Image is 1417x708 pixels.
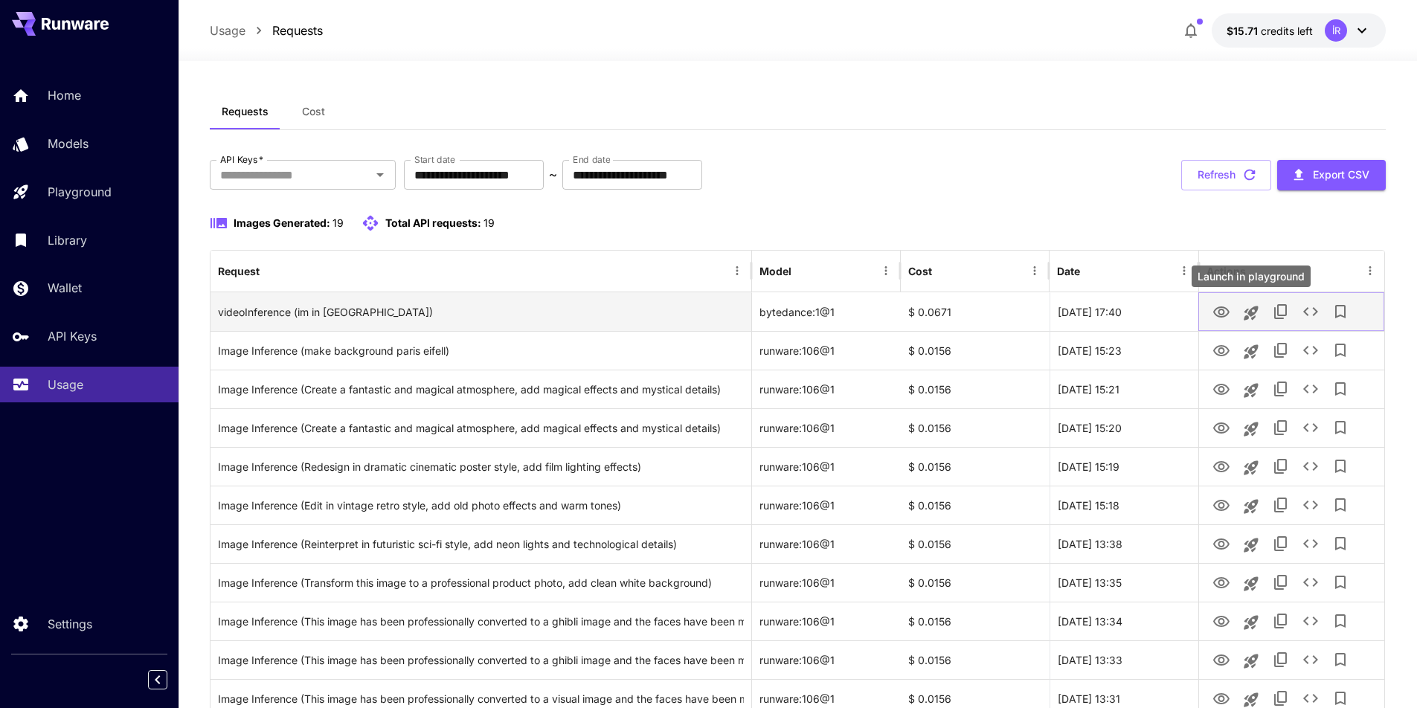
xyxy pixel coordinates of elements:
div: Click to copy prompt [218,293,744,331]
div: 18 Aug, 2025 15:21 [1050,370,1198,408]
div: Collapse sidebar [159,666,179,693]
button: Add to library [1326,606,1355,636]
div: runware:106@1 [752,447,901,486]
button: Menu [1360,260,1381,281]
button: Copy TaskUUID [1266,413,1296,442]
div: $ 0.0156 [901,563,1050,602]
button: See details [1296,529,1326,559]
p: Usage [48,376,83,393]
button: See details [1296,567,1326,597]
div: runware:106@1 [752,563,901,602]
button: Menu [875,260,896,281]
label: Start date [414,153,455,166]
button: Launch in playground [1236,608,1266,637]
button: View Image [1206,605,1236,636]
button: View Image [1206,489,1236,520]
p: Playground [48,183,112,201]
div: 18 Aug, 2025 15:20 [1050,408,1198,447]
button: Add to library [1326,451,1355,481]
button: Sort [1082,260,1102,281]
button: Menu [727,260,748,281]
button: Launch in playground [1236,337,1266,367]
div: 18 Aug, 2025 13:38 [1050,524,1198,563]
button: See details [1296,606,1326,636]
button: See details [1296,451,1326,481]
div: Launch in playground [1192,265,1311,287]
button: Launch in playground [1236,414,1266,444]
button: Add to library [1326,529,1355,559]
div: $15.71468 [1227,23,1313,39]
p: Models [48,135,89,152]
button: See details [1296,374,1326,404]
div: 18 Aug, 2025 15:18 [1050,486,1198,524]
div: 18 Aug, 2025 13:33 [1050,640,1198,679]
div: 21 Aug, 2025 17:40 [1050,292,1198,331]
div: 18 Aug, 2025 15:23 [1050,331,1198,370]
button: Launch in playground [1236,492,1266,521]
button: Collapse sidebar [148,670,167,689]
button: Copy TaskUUID [1266,335,1296,365]
div: runware:106@1 [752,408,901,447]
div: $ 0.0156 [901,331,1050,370]
button: Sort [793,260,814,281]
button: Copy TaskUUID [1266,374,1296,404]
div: $ 0.0156 [901,602,1050,640]
div: runware:106@1 [752,640,901,679]
button: See details [1296,413,1326,442]
button: See details [1296,297,1326,326]
p: Requests [272,22,323,39]
div: bytedance:1@1 [752,292,901,331]
div: Click to copy prompt [218,486,744,524]
button: View Image [1206,528,1236,559]
div: runware:106@1 [752,486,901,524]
span: Images Generated: [234,216,330,229]
div: 18 Aug, 2025 15:19 [1050,447,1198,486]
button: Export CSV [1277,160,1386,190]
button: Menu [1174,260,1195,281]
button: $15.71468İR [1212,13,1386,48]
button: See details [1296,490,1326,520]
button: View Image [1206,567,1236,597]
div: İR [1325,19,1347,42]
span: 19 [332,216,344,229]
p: Home [48,86,81,104]
div: Click to copy prompt [218,564,744,602]
button: Launch in playground [1236,376,1266,405]
button: Sort [261,260,282,281]
span: Cost [302,105,325,118]
div: $ 0.0156 [901,486,1050,524]
div: Cost [908,265,932,277]
div: Date [1057,265,1080,277]
p: Wallet [48,279,82,297]
button: Sort [934,260,954,281]
button: Add to library [1326,567,1355,597]
div: Click to copy prompt [218,602,744,640]
div: $ 0.0156 [901,447,1050,486]
div: Click to copy prompt [218,641,744,679]
p: Usage [210,22,245,39]
nav: breadcrumb [210,22,323,39]
button: Copy TaskUUID [1266,297,1296,326]
button: Add to library [1326,297,1355,326]
button: Launch in playground [1236,453,1266,483]
div: $ 0.0156 [901,370,1050,408]
p: API Keys [48,327,97,345]
button: Launch in playground [1236,530,1266,560]
button: View Image [1206,335,1236,365]
div: $ 0.0671 [901,292,1050,331]
button: View Image [1206,644,1236,675]
button: Copy TaskUUID [1266,606,1296,636]
button: Add to library [1326,374,1355,404]
div: Click to copy prompt [218,409,744,447]
button: Refresh [1181,160,1271,190]
div: runware:106@1 [752,370,901,408]
button: See details [1296,645,1326,675]
span: Requests [222,105,269,118]
p: ~ [549,166,557,184]
button: Copy TaskUUID [1266,645,1296,675]
p: Settings [48,615,92,633]
span: Total API requests: [385,216,481,229]
span: 19 [483,216,495,229]
div: Click to copy prompt [218,525,744,563]
button: Launch in playground [1236,298,1266,328]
